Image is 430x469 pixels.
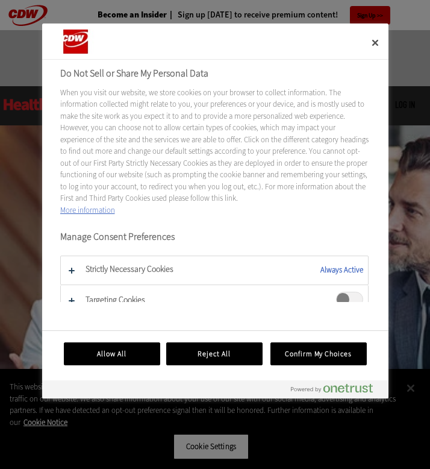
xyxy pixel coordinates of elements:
[336,292,363,307] span: Targeting Cookies
[60,30,119,54] img: Company Logo
[42,24,388,398] div: Preference center
[270,342,367,365] button: Confirm My Choices
[60,66,369,81] h2: Do Not Sell or Share My Personal Data
[42,24,388,398] div: Do Not Sell or Share My Personal Data
[166,342,263,365] button: Reject All
[60,30,132,54] div: Company Logo
[291,383,373,393] img: Powered by OneTrust Opens in a new Tab
[362,30,388,56] button: Close
[291,383,382,398] a: Powered by OneTrust Opens in a new Tab
[64,342,160,365] button: Allow All
[60,87,369,216] div: When you visit our website, we store cookies on your browser to collect information. The informat...
[60,231,369,250] h3: Manage Consent Preferences
[60,205,115,215] a: More information about your privacy, opens in a new tab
